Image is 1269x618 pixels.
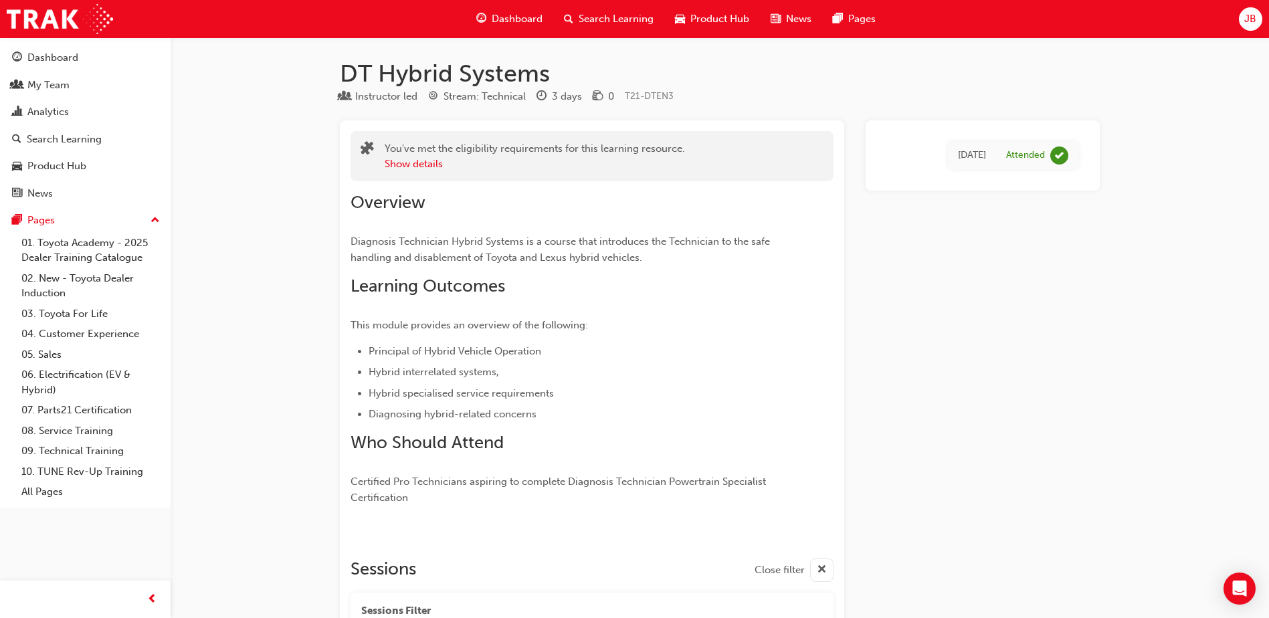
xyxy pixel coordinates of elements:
button: Show details [385,157,443,172]
span: Pages [848,11,876,27]
a: 09. Technical Training [16,441,165,461]
span: Certified Pro Technicians aspiring to complete Diagnosis Technician Powertrain Specialist Certifi... [351,476,769,504]
span: Dashboard [492,11,543,27]
span: target-icon [428,91,438,103]
span: news-icon [771,11,781,27]
div: Pages [27,213,55,228]
span: money-icon [593,91,603,103]
a: 01. Toyota Academy - 2025 Dealer Training Catalogue [16,233,165,268]
a: My Team [5,73,165,98]
button: Pages [5,208,165,233]
button: DashboardMy TeamAnalyticsSearch LearningProduct HubNews [5,43,165,208]
div: Open Intercom Messenger [1224,573,1256,605]
div: 0 [608,89,614,104]
div: Dashboard [27,50,78,66]
span: learningRecordVerb_ATTEND-icon [1050,146,1068,165]
span: search-icon [12,134,21,146]
span: puzzle-icon [361,142,374,158]
a: 06. Electrification (EV & Hybrid) [16,365,165,400]
span: car-icon [12,161,22,173]
span: Close filter [755,562,805,578]
a: car-iconProduct Hub [664,5,760,33]
a: 07. Parts21 Certification [16,400,165,421]
span: learningResourceType_INSTRUCTOR_LED-icon [340,91,350,103]
button: Close filter [755,558,834,582]
div: Product Hub [27,159,86,174]
a: 04. Customer Experience [16,324,165,344]
span: JB [1244,11,1256,27]
span: up-icon [151,212,160,229]
a: guage-iconDashboard [466,5,553,33]
button: JB [1239,7,1262,31]
span: guage-icon [476,11,486,27]
div: Stream: Technical [444,89,526,104]
span: This module provides an overview of the following: [351,319,588,331]
span: Learning resource code [625,90,674,102]
span: clock-icon [536,91,547,103]
div: 3 days [552,89,582,104]
span: Overview [351,192,425,213]
span: Product Hub [690,11,749,27]
a: Search Learning [5,127,165,152]
h2: Sessions [351,558,416,582]
a: 08. Service Training [16,421,165,441]
a: News [5,181,165,206]
div: Attended [1006,149,1045,162]
div: Type [340,88,417,105]
span: news-icon [12,188,22,200]
a: Product Hub [5,154,165,179]
span: car-icon [675,11,685,27]
span: Search Learning [579,11,654,27]
a: search-iconSearch Learning [553,5,664,33]
a: 10. TUNE Rev-Up Training [16,461,165,482]
span: Principal of Hybrid Vehicle Operation [369,345,541,357]
div: Stream [428,88,526,105]
div: You've met the eligibility requirements for this learning resource. [385,141,685,171]
span: Diagnosing hybrid-related concerns [369,408,536,420]
div: Price [593,88,614,105]
a: pages-iconPages [822,5,886,33]
span: Who Should Attend [351,432,504,453]
a: 05. Sales [16,344,165,365]
span: Diagnosis Technician Hybrid Systems is a course that introduces the Technician to the safe handli... [351,235,773,264]
span: Hybrid specialised service requirements [369,387,554,399]
div: News [27,186,53,201]
div: Analytics [27,104,69,120]
span: chart-icon [12,106,22,118]
span: guage-icon [12,52,22,64]
a: Dashboard [5,45,165,70]
img: Trak [7,4,113,34]
div: Wed Sep 18 2019 00:00:00 GMT+1000 (Australian Eastern Standard Time) [958,148,986,163]
span: search-icon [564,11,573,27]
div: Search Learning [27,132,102,147]
span: Learning Outcomes [351,276,505,296]
div: Instructor led [355,89,417,104]
a: 03. Toyota For Life [16,304,165,324]
a: news-iconNews [760,5,822,33]
a: Analytics [5,100,165,124]
span: cross-icon [817,562,827,579]
span: pages-icon [12,215,22,227]
span: people-icon [12,80,22,92]
span: Hybrid interrelated systems, [369,366,499,378]
span: News [786,11,811,27]
span: prev-icon [147,591,157,608]
div: My Team [27,78,70,93]
span: pages-icon [833,11,843,27]
a: 02. New - Toyota Dealer Induction [16,268,165,304]
div: Duration [536,88,582,105]
a: All Pages [16,482,165,502]
h1: DT Hybrid Systems [340,59,1100,88]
